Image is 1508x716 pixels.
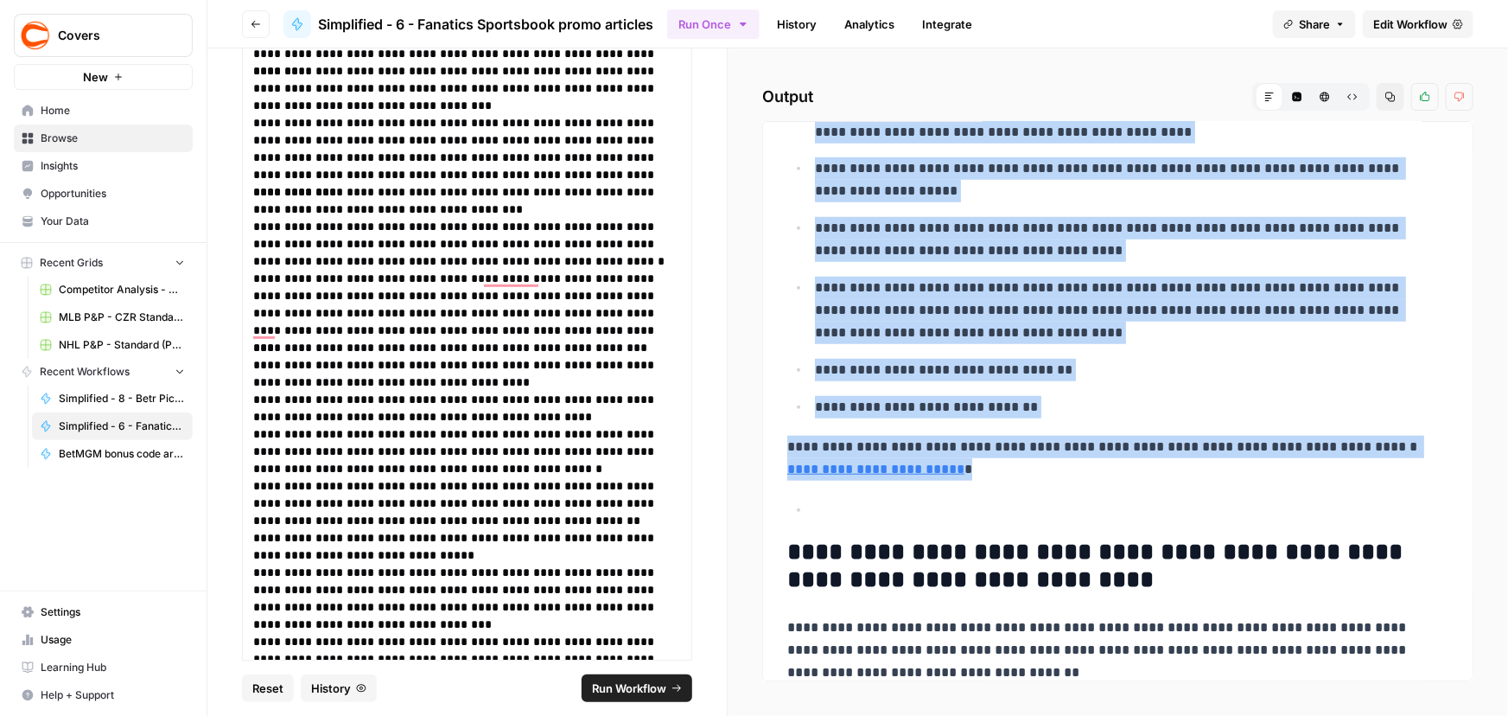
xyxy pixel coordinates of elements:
[592,680,666,697] span: Run Workflow
[283,10,653,38] a: Simplified - 6 - Fanatics Sportsbook promo articles
[14,14,193,57] button: Workspace: Covers
[1299,16,1330,33] span: Share
[59,282,185,297] span: Competitor Analysis - URL Specific Grid
[582,674,692,702] button: Run Workflow
[59,446,185,462] span: BetMGM bonus code article
[59,310,185,325] span: MLB P&P - CZR Standard (Production) Grid
[14,359,193,385] button: Recent Workflows
[41,214,185,229] span: Your Data
[14,208,193,235] a: Your Data
[59,391,185,406] span: Simplified - 8 - Betr Picks promo code articles
[834,10,905,38] a: Analytics
[41,660,185,675] span: Learning Hub
[41,687,185,703] span: Help + Support
[32,385,193,412] a: Simplified - 8 - Betr Picks promo code articles
[41,186,185,201] span: Opportunities
[41,604,185,620] span: Settings
[58,27,162,44] span: Covers
[41,103,185,118] span: Home
[14,626,193,654] a: Usage
[59,337,185,353] span: NHL P&P - Standard (Production) Grid
[301,674,377,702] button: History
[14,654,193,681] a: Learning Hub
[14,152,193,180] a: Insights
[20,20,51,51] img: Covers Logo
[41,632,185,648] span: Usage
[32,331,193,359] a: NHL P&P - Standard (Production) Grid
[41,131,185,146] span: Browse
[1273,10,1356,38] button: Share
[40,255,103,271] span: Recent Grids
[311,680,351,697] span: History
[14,64,193,90] button: New
[14,598,193,626] a: Settings
[1373,16,1448,33] span: Edit Workflow
[14,180,193,208] a: Opportunities
[667,10,760,39] button: Run Once
[83,68,108,86] span: New
[14,125,193,152] a: Browse
[1363,10,1473,38] a: Edit Workflow
[14,681,193,709] button: Help + Support
[242,674,294,702] button: Reset
[41,158,185,174] span: Insights
[59,419,185,434] span: Simplified - 6 - Fanatics Sportsbook promo articles
[32,440,193,468] a: BetMGM bonus code article
[32,276,193,304] a: Competitor Analysis - URL Specific Grid
[912,10,983,38] a: Integrate
[318,14,653,35] span: Simplified - 6 - Fanatics Sportsbook promo articles
[762,83,1473,111] h2: Output
[32,304,193,331] a: MLB P&P - CZR Standard (Production) Grid
[252,680,283,697] span: Reset
[767,10,827,38] a: History
[32,412,193,440] a: Simplified - 6 - Fanatics Sportsbook promo articles
[40,364,130,380] span: Recent Workflows
[14,97,193,125] a: Home
[14,250,193,276] button: Recent Grids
